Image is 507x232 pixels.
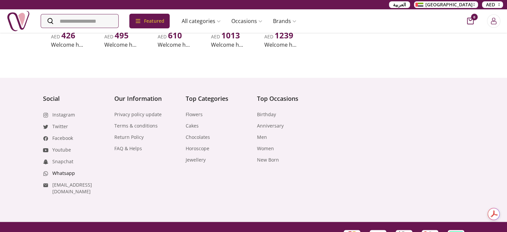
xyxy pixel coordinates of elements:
[176,14,226,28] a: All categories
[257,111,276,118] a: Birthday
[211,41,245,49] h2: Welcome home chocolate 9
[51,33,75,40] span: AED
[114,134,144,141] a: Return Policy
[264,41,298,49] h2: Welcome home chocolate 11
[114,145,142,152] a: FAQ & Helps
[264,33,293,40] span: AED
[52,170,75,177] a: Whatsapp
[114,111,162,118] a: Privacy policy update
[415,3,423,7] img: Arabic_dztd3n.png
[186,145,209,152] a: Horoscope
[114,123,158,129] a: Terms & conditions
[268,14,302,28] a: Brands
[486,1,495,8] span: AED
[52,135,73,142] a: Facebook
[487,14,500,28] button: Login
[158,41,192,49] h2: Welcome home chocolate 8
[226,14,268,28] a: Occasions
[257,134,267,141] a: Men
[221,30,240,41] span: 1013
[467,18,474,24] button: cart-button
[43,94,108,103] h4: Social
[61,30,75,41] span: 426
[211,33,240,40] span: AED
[51,41,85,49] h2: Welcome home amazing gift 33
[257,145,274,152] a: Women
[257,123,284,129] a: Anniversary
[115,30,129,41] span: 495
[104,41,138,49] h2: Welcome home chocolate 7
[52,111,75,118] a: Instagram
[158,33,182,40] span: AED
[414,1,478,8] button: [GEOGRAPHIC_DATA]
[425,1,473,8] span: [GEOGRAPHIC_DATA]
[114,94,179,103] h4: Our Information
[393,1,406,8] span: العربية
[52,182,108,195] a: [EMAIL_ADDRESS][DOMAIN_NAME]
[129,14,170,28] div: Featured
[104,33,129,40] span: AED
[168,30,182,41] span: 610
[482,1,503,8] button: AED
[257,94,322,103] h4: Top Occasions
[52,158,73,165] a: Snapchat
[471,14,478,20] span: 0
[41,14,118,28] input: Search
[186,134,210,141] a: Chocolates
[52,147,71,153] a: Youtube
[186,94,250,103] h4: Top Categories
[7,9,30,33] img: Nigwa-uae-gifts
[52,123,68,130] a: Twitter
[186,111,203,118] a: Flowers
[257,157,279,163] a: New Born
[186,157,206,163] a: Jewellery
[275,30,293,41] span: 1239
[186,123,199,129] a: Cakes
